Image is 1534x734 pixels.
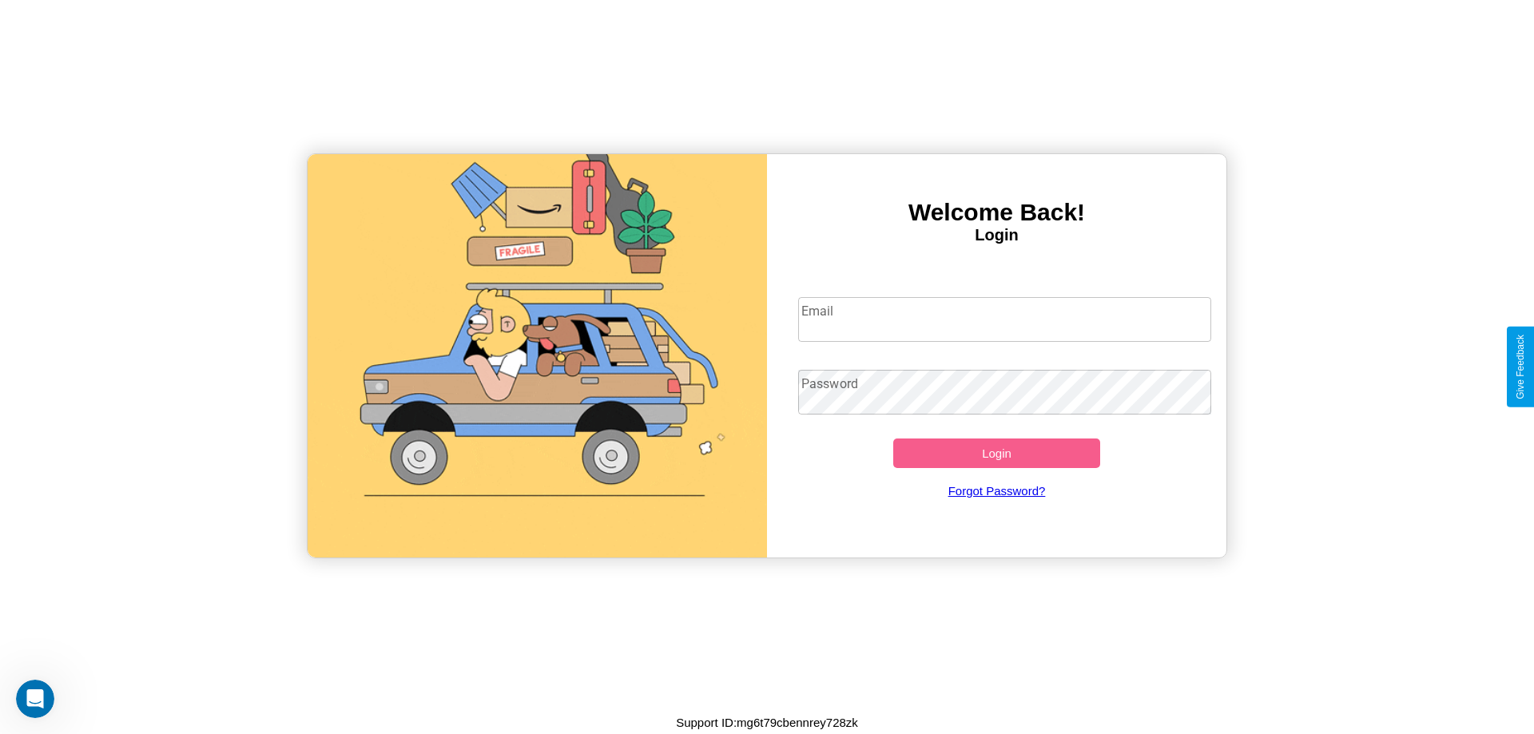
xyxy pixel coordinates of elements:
[676,712,858,733] p: Support ID: mg6t79cbennrey728zk
[767,226,1226,244] h4: Login
[308,154,767,557] img: gif
[16,680,54,718] iframe: Intercom live chat
[893,438,1100,468] button: Login
[1515,335,1526,399] div: Give Feedback
[767,199,1226,226] h3: Welcome Back!
[790,468,1204,514] a: Forgot Password?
